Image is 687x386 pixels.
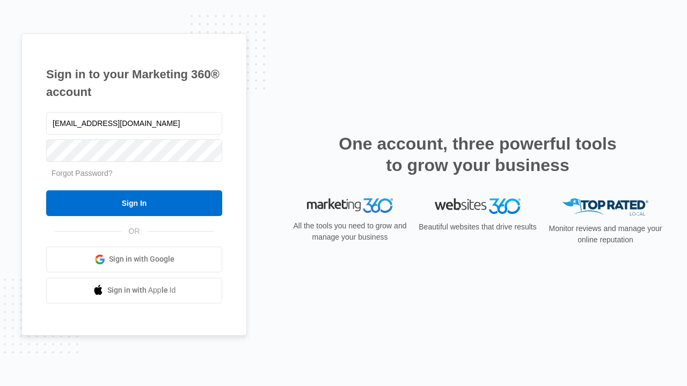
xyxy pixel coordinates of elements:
[121,226,148,237] span: OR
[46,190,222,216] input: Sign In
[107,285,176,296] span: Sign in with Apple Id
[545,223,666,246] p: Monitor reviews and manage your online reputation
[418,221,538,233] p: Beautiful websites that drive results
[46,65,222,101] h1: Sign in to your Marketing 360® account
[46,278,222,303] a: Sign in with Apple Id
[46,247,222,272] a: Sign in with Google
[307,198,393,213] img: Marketing 360
[109,254,174,265] span: Sign in with Google
[562,198,648,216] img: Top Rated Local
[46,112,222,135] input: Email
[435,198,521,214] img: Websites 360
[290,220,410,243] p: All the tools you need to grow and manage your business
[335,133,620,176] h2: One account, three powerful tools to grow your business
[52,169,113,177] a: Forgot Password?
